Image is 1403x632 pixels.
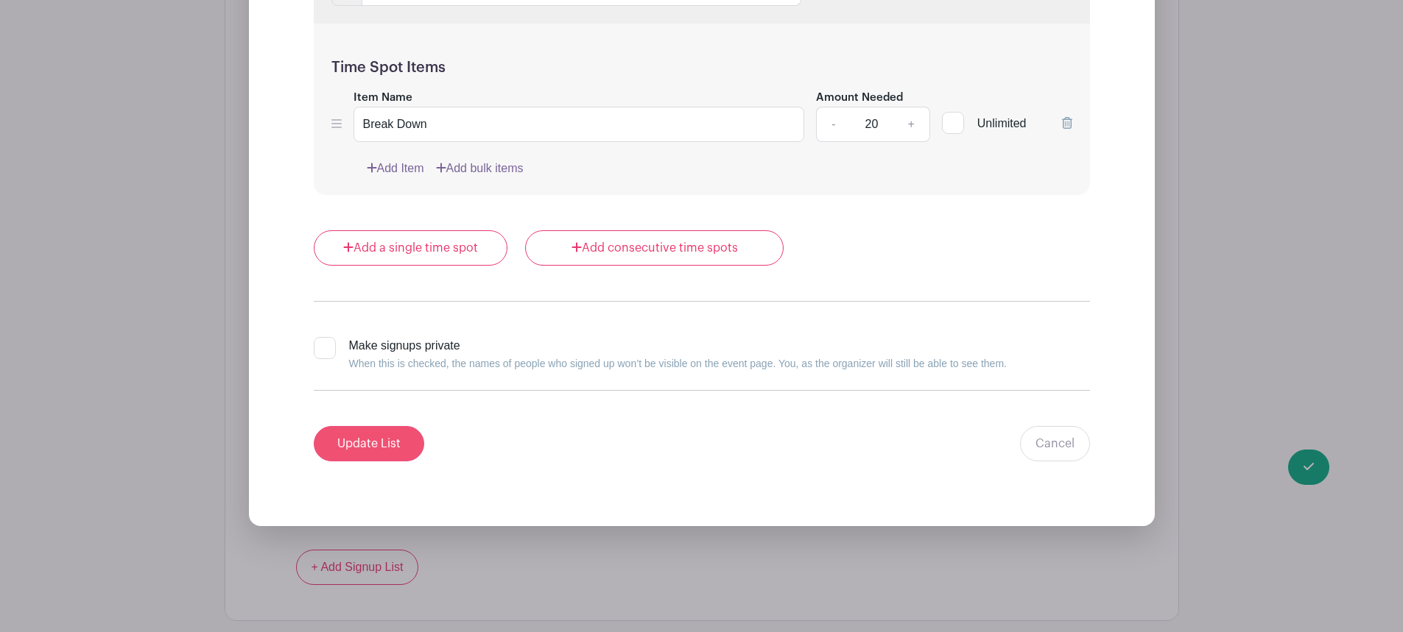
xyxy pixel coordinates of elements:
[1020,426,1090,461] a: Cancel
[354,107,805,142] input: e.g. Snacks or Check-in Attendees
[314,426,424,461] input: Update List
[314,230,508,266] a: Add a single time spot
[816,107,850,142] a: -
[354,90,412,107] label: Item Name
[977,117,1027,129] span: Unlimited
[816,90,903,107] label: Amount Needed
[349,337,1007,372] div: Make signups private
[893,107,929,142] a: +
[436,160,524,177] a: Add bulk items
[331,59,1072,77] h5: Time Spot Items
[525,230,784,266] a: Add consecutive time spots
[367,160,424,177] a: Add Item
[349,358,1007,369] small: When this is checked, the names of people who signed up won’t be visible on the event page. You, ...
